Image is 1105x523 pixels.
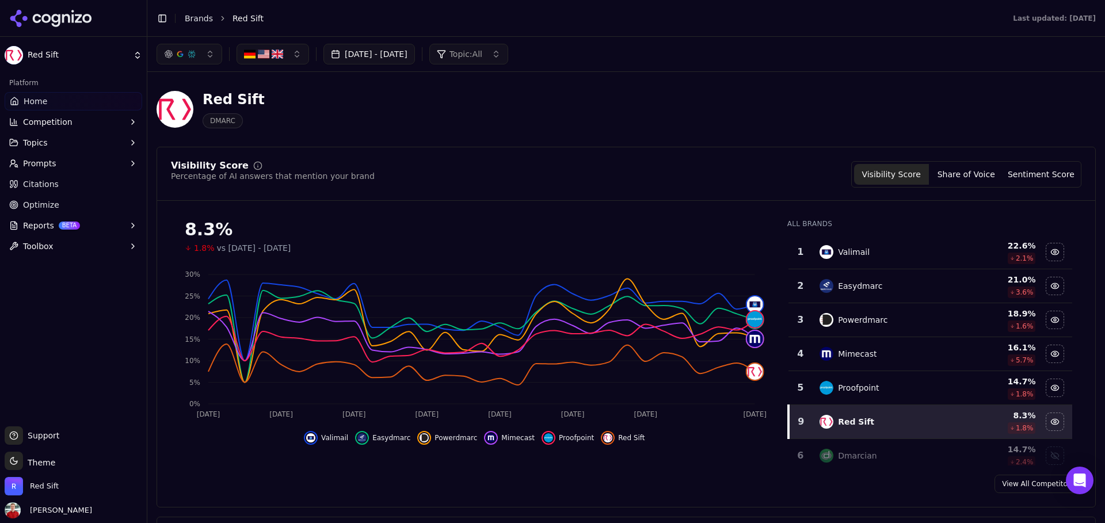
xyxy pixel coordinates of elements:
[561,410,585,418] tspan: [DATE]
[185,270,200,278] tspan: 30%
[559,433,594,442] span: Proofpoint
[820,347,833,361] img: mimecast
[838,348,877,360] div: Mimecast
[5,196,142,214] a: Optimize
[787,219,1072,228] div: All Brands
[449,48,482,60] span: Topic: All
[23,240,54,252] span: Toolbox
[618,433,645,442] span: Red Sift
[258,48,269,60] img: United States
[372,433,410,442] span: Easydmarc
[962,274,1035,285] div: 21.0 %
[323,44,415,64] button: [DATE] - [DATE]
[820,245,833,259] img: valimail
[788,371,1072,405] tr: 5proofpointProofpoint14.7%1.8%Hide proofpoint data
[1016,356,1034,365] span: 5.7 %
[962,308,1035,319] div: 18.9 %
[189,379,200,387] tspan: 5%
[788,303,1072,337] tr: 3powerdmarcPowerdmarc18.9%1.6%Hide powerdmarc data
[1046,277,1064,295] button: Hide easydmarc data
[24,96,47,107] span: Home
[484,431,535,445] button: Hide mimecast data
[5,477,59,495] button: Open organization switcher
[23,220,54,231] span: Reports
[962,410,1035,421] div: 8.3 %
[1046,379,1064,397] button: Hide proofpoint data
[838,416,874,427] div: Red Sift
[962,444,1035,455] div: 14.7 %
[838,246,870,258] div: Valimail
[1016,423,1034,433] span: 1.8 %
[203,113,243,128] span: DMARC
[185,357,200,365] tspan: 10%
[5,502,92,518] button: Open user button
[601,431,645,445] button: Hide red sift data
[5,502,21,518] img: Jack Lilley
[23,116,73,128] span: Competition
[23,158,56,169] span: Prompts
[185,13,990,24] nav: breadcrumb
[321,433,348,442] span: Valimail
[28,50,128,60] span: Red Sift
[1046,446,1064,465] button: Show dmarcian data
[5,477,23,495] img: Red Sift
[203,90,265,109] div: Red Sift
[788,235,1072,269] tr: 1valimailValimail22.6%2.1%Hide valimail data
[634,410,657,418] tspan: [DATE]
[820,381,833,395] img: proofpoint
[1004,164,1079,185] button: Sentiment Score
[185,314,200,322] tspan: 20%
[342,410,366,418] tspan: [DATE]
[793,279,809,293] div: 2
[486,433,496,442] img: mimecast
[788,439,1072,473] tr: 6dmarcianDmarcian14.7%2.4%Show dmarcian data
[194,242,215,254] span: 1.8%
[189,400,200,408] tspan: 0%
[603,433,612,442] img: red sift
[488,410,512,418] tspan: [DATE]
[1046,413,1064,431] button: Hide red sift data
[962,376,1035,387] div: 14.7 %
[544,433,553,442] img: proofpoint
[171,161,249,170] div: Visibility Score
[793,449,809,463] div: 6
[5,216,142,235] button: ReportsBETA
[23,137,48,148] span: Topics
[185,335,200,343] tspan: 15%
[793,381,809,395] div: 5
[420,433,429,442] img: powerdmarc
[820,313,833,327] img: powerdmarc
[793,347,809,361] div: 4
[171,170,375,182] div: Percentage of AI answers that mention your brand
[1016,288,1034,297] span: 3.6 %
[501,433,535,442] span: Mimecast
[23,199,59,211] span: Optimize
[1016,322,1034,331] span: 1.6 %
[1016,254,1034,263] span: 2.1 %
[838,314,887,326] div: Powerdmarc
[269,410,293,418] tspan: [DATE]
[542,431,594,445] button: Hide proofpoint data
[1016,390,1034,399] span: 1.8 %
[30,481,59,491] span: Red Sift
[1016,457,1034,467] span: 2.4 %
[820,415,833,429] img: red sift
[306,433,315,442] img: valimail
[23,430,59,441] span: Support
[747,331,763,347] img: mimecast
[793,313,809,327] div: 3
[820,449,833,463] img: dmarcian
[838,450,877,461] div: Dmarcian
[23,458,55,467] span: Theme
[417,431,477,445] button: Hide powerdmarc data
[1046,243,1064,261] button: Hide valimail data
[788,405,1072,439] tr: 9red siftRed Sift8.3%1.8%Hide red sift data
[962,342,1035,353] div: 16.1 %
[5,74,142,92] div: Platform
[747,296,763,312] img: valimail
[435,433,477,442] span: Powerdmarc
[5,46,23,64] img: Red Sift
[747,364,763,380] img: red sift
[5,113,142,131] button: Competition
[217,242,291,254] span: vs [DATE] - [DATE]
